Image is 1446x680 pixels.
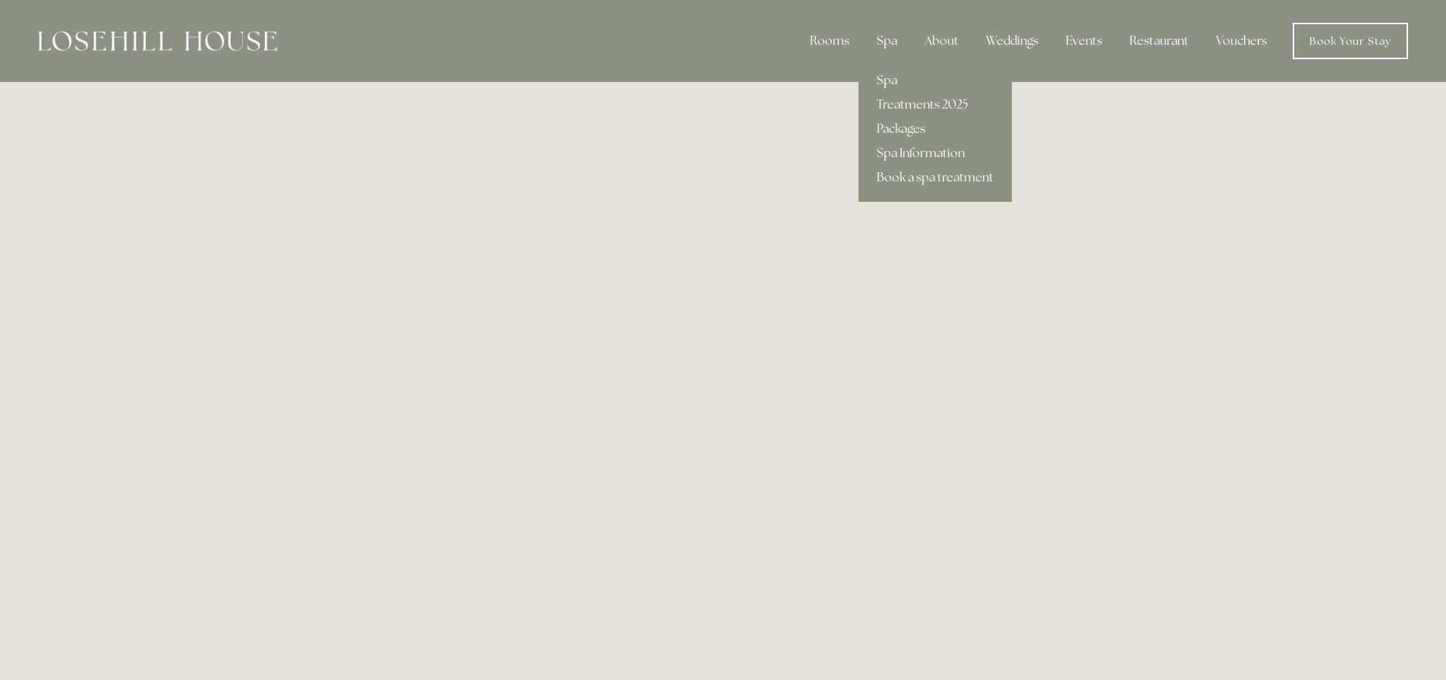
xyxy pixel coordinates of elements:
div: Events [1054,26,1114,56]
div: Restaurant [1117,26,1201,56]
a: Vouchers [1204,26,1279,56]
div: Rooms [798,26,862,56]
img: Losehill House [38,31,277,51]
a: Spa [858,68,1012,93]
a: Spa Information [858,141,1012,165]
a: Book Your Stay [1293,23,1408,59]
div: Spa [865,26,909,56]
div: About [912,26,971,56]
div: Weddings [974,26,1051,56]
a: Book a spa treatment [858,165,1012,190]
a: Treatments 2025 [858,93,1012,117]
a: Packages [858,117,1012,141]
